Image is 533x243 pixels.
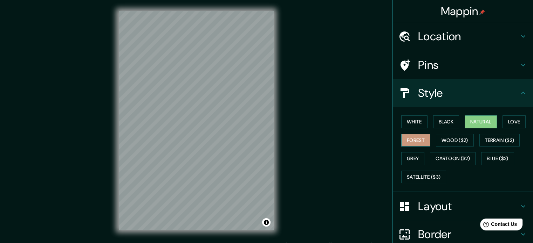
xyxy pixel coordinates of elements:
[393,51,533,79] div: Pins
[465,115,497,128] button: Natural
[401,134,430,147] button: Forest
[418,86,519,100] h4: Style
[401,115,428,128] button: White
[441,4,485,18] h4: Mappin
[436,134,474,147] button: Wood ($2)
[433,115,459,128] button: Black
[418,58,519,72] h4: Pins
[479,9,485,15] img: pin-icon.png
[393,22,533,50] div: Location
[401,152,424,165] button: Grey
[471,216,525,235] iframe: Help widget launcher
[503,115,526,128] button: Love
[393,192,533,220] div: Layout
[119,11,274,230] canvas: Map
[262,218,271,227] button: Toggle attribution
[479,134,520,147] button: Terrain ($2)
[481,152,514,165] button: Blue ($2)
[430,152,476,165] button: Cartoon ($2)
[418,199,519,213] h4: Layout
[418,29,519,43] h4: Location
[393,79,533,107] div: Style
[401,171,446,184] button: Satellite ($3)
[418,227,519,241] h4: Border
